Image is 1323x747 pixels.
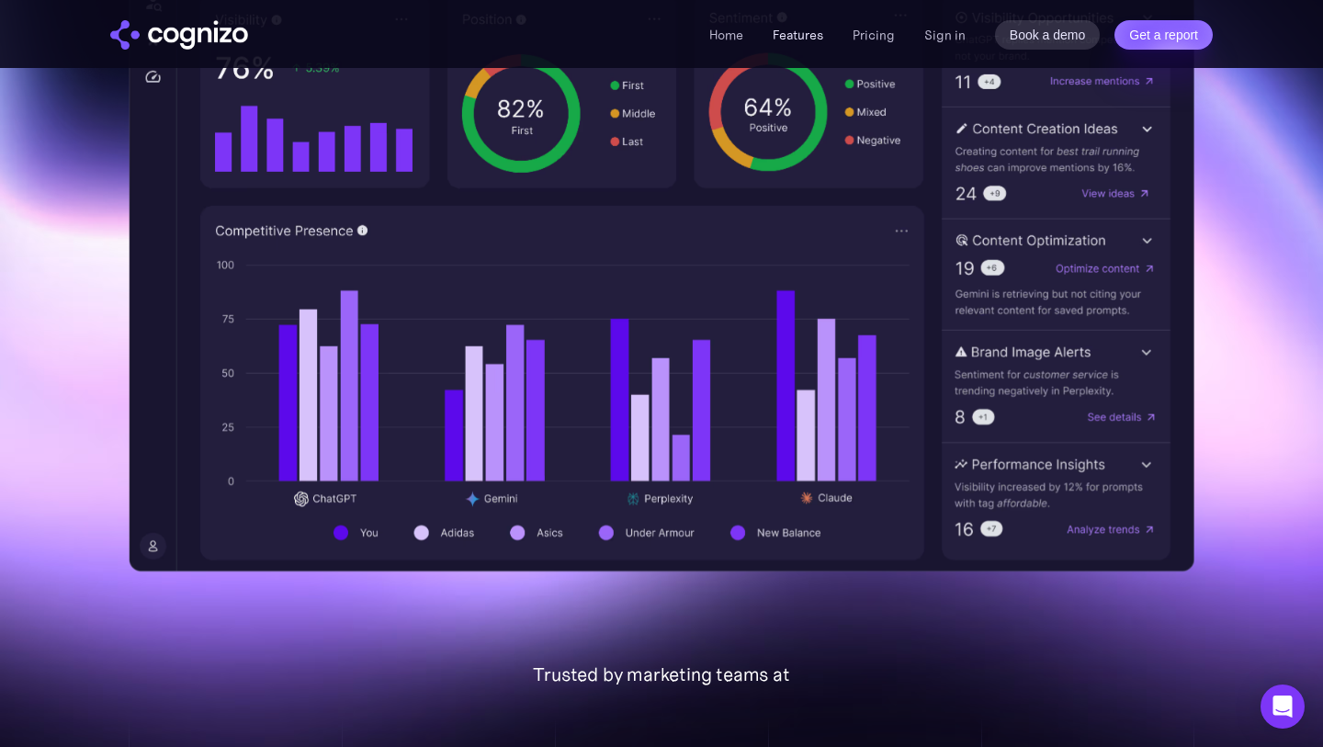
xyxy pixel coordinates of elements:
div: Trusted by marketing teams at [129,663,1194,685]
a: Pricing [853,27,895,43]
a: Home [709,27,743,43]
a: Features [773,27,823,43]
a: Sign in [924,24,966,46]
img: cognizo logo [110,20,248,50]
a: Book a demo [995,20,1101,50]
div: Open Intercom Messenger [1261,685,1305,729]
a: home [110,20,248,50]
a: Get a report [1114,20,1213,50]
